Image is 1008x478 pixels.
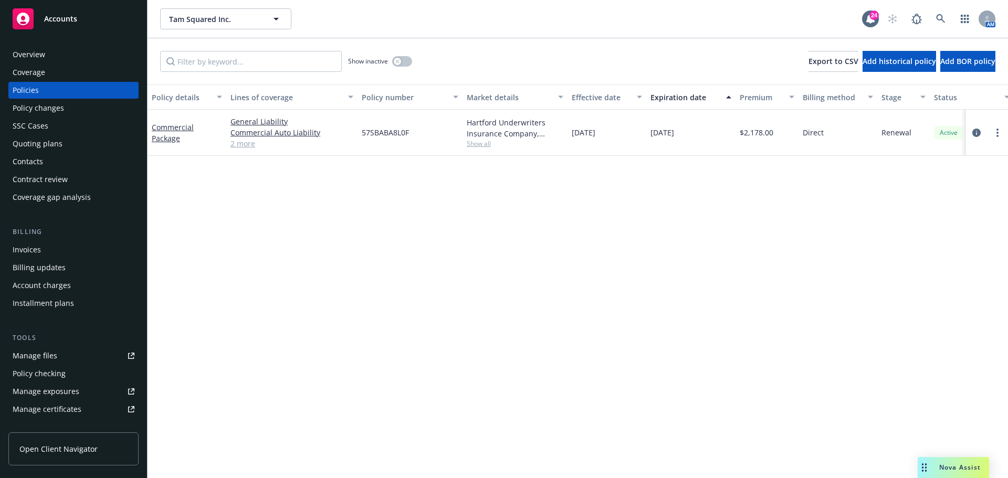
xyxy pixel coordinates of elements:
[148,84,226,110] button: Policy details
[568,84,646,110] button: Effective date
[869,10,879,20] div: 24
[8,259,139,276] a: Billing updates
[863,56,936,66] span: Add historical policy
[13,259,66,276] div: Billing updates
[230,127,353,138] a: Commercial Auto Liability
[467,117,563,139] div: Hartford Underwriters Insurance Company, Hartford Insurance Group
[13,383,79,400] div: Manage exposures
[8,100,139,116] a: Policy changes
[938,128,959,137] span: Active
[8,277,139,294] a: Account charges
[8,365,139,382] a: Policy checking
[19,443,98,454] span: Open Client Navigator
[230,92,342,103] div: Lines of coverage
[954,8,975,29] a: Switch app
[803,92,862,103] div: Billing method
[463,84,568,110] button: Market details
[808,51,858,72] button: Export to CSV
[348,57,388,66] span: Show inactive
[934,92,998,103] div: Status
[970,126,983,139] a: circleInformation
[877,84,930,110] button: Stage
[740,127,773,138] span: $2,178.00
[8,82,139,99] a: Policies
[467,92,552,103] div: Market details
[882,8,903,29] a: Start snowing
[8,419,139,435] a: Manage claims
[44,15,77,23] span: Accounts
[8,401,139,418] a: Manage certificates
[646,84,736,110] button: Expiration date
[8,347,139,364] a: Manage files
[572,92,631,103] div: Effective date
[230,116,353,127] a: General Liability
[13,295,74,312] div: Installment plans
[152,122,194,143] a: Commercial Package
[799,84,877,110] button: Billing method
[572,127,595,138] span: [DATE]
[8,189,139,206] a: Coverage gap analysis
[803,127,824,138] span: Direct
[13,64,45,81] div: Coverage
[939,463,981,472] span: Nova Assist
[881,127,911,138] span: Renewal
[13,46,45,63] div: Overview
[740,92,783,103] div: Premium
[8,227,139,237] div: Billing
[13,135,62,152] div: Quoting plans
[13,153,43,170] div: Contacts
[940,56,995,66] span: Add BOR policy
[13,277,71,294] div: Account charges
[13,171,68,188] div: Contract review
[940,51,995,72] button: Add BOR policy
[808,56,858,66] span: Export to CSV
[930,8,951,29] a: Search
[13,365,66,382] div: Policy checking
[918,457,931,478] div: Drag to move
[13,82,39,99] div: Policies
[13,100,64,116] div: Policy changes
[8,241,139,258] a: Invoices
[13,118,48,134] div: SSC Cases
[8,46,139,63] a: Overview
[226,84,358,110] button: Lines of coverage
[13,419,66,435] div: Manage claims
[8,4,139,34] a: Accounts
[152,92,211,103] div: Policy details
[906,8,927,29] a: Report a Bug
[8,64,139,81] a: Coverage
[8,383,139,400] a: Manage exposures
[918,457,989,478] button: Nova Assist
[991,126,1004,139] a: more
[650,127,674,138] span: [DATE]
[8,171,139,188] a: Contract review
[8,333,139,343] div: Tools
[13,241,41,258] div: Invoices
[8,295,139,312] a: Installment plans
[863,51,936,72] button: Add historical policy
[160,8,291,29] button: Tam Squared Inc.
[881,92,914,103] div: Stage
[8,118,139,134] a: SSC Cases
[13,189,91,206] div: Coverage gap analysis
[358,84,463,110] button: Policy number
[8,135,139,152] a: Quoting plans
[13,401,81,418] div: Manage certificates
[160,51,342,72] input: Filter by keyword...
[467,139,563,148] span: Show all
[13,347,57,364] div: Manage files
[169,14,260,25] span: Tam Squared Inc.
[8,153,139,170] a: Contacts
[362,92,447,103] div: Policy number
[650,92,720,103] div: Expiration date
[362,127,409,138] span: 57SBABA8L0F
[736,84,799,110] button: Premium
[230,138,353,149] a: 2 more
